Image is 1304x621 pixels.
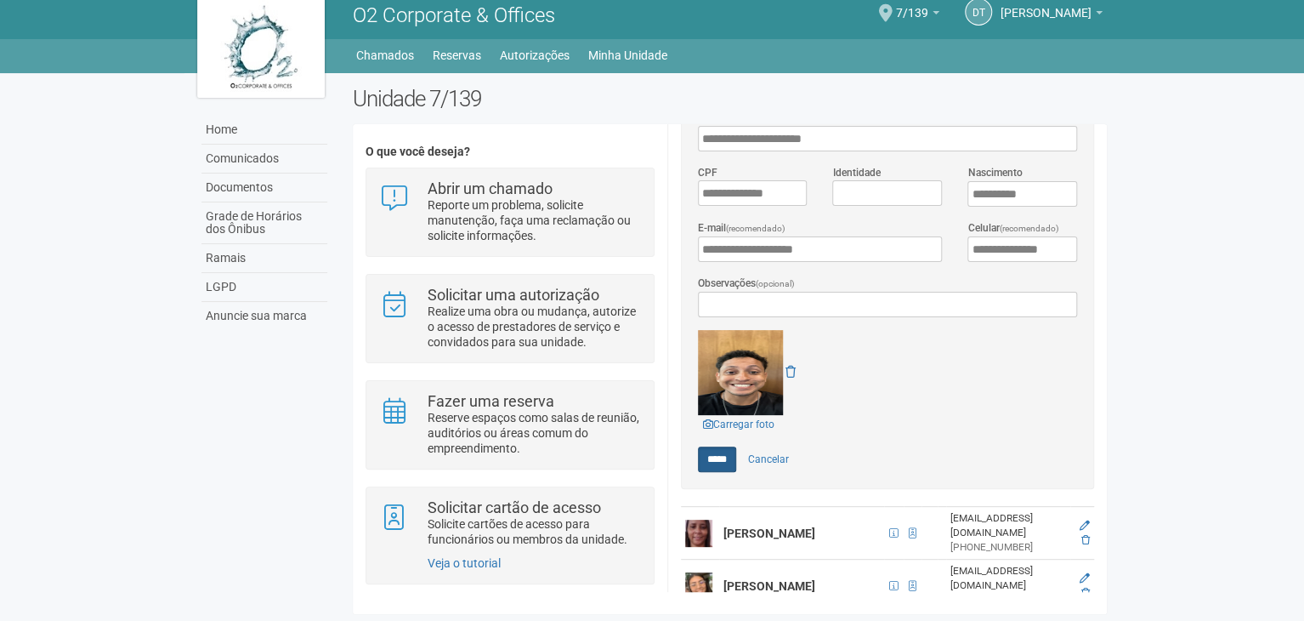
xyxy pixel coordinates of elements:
a: Excluir membro [1081,534,1090,546]
span: O2 Corporate & Offices [353,3,555,27]
a: Excluir membro [1081,587,1090,599]
a: Autorizações [500,43,570,67]
a: Home [201,116,327,145]
div: [EMAIL_ADDRESS][DOMAIN_NAME] [950,511,1067,540]
img: user.png [685,573,712,600]
a: Comunicados [201,145,327,174]
a: Cancelar [739,447,798,472]
a: Anuncie sua marca [201,302,327,330]
a: Ramais [201,244,327,273]
a: Editar membro [1080,520,1090,532]
p: Reporte um problema, solicite manutenção, faça uma reclamação ou solicite informações. [428,197,641,243]
strong: Solicitar cartão de acesso [428,499,601,516]
label: CPF [698,165,717,180]
a: [PERSON_NAME] [1001,9,1103,22]
img: GetFile [698,330,783,415]
strong: Fazer uma reserva [428,392,554,410]
span: (recomendado) [999,224,1058,233]
label: Nascimento [967,165,1022,180]
a: Abrir um chamado Reporte um problema, solicite manutenção, faça uma reclamação ou solicite inform... [379,181,640,243]
p: Solicite cartões de acesso para funcionários ou membros da unidade. [428,516,641,547]
label: E-mail [698,220,785,236]
a: Reservas [433,43,481,67]
strong: Abrir um chamado [428,179,553,197]
a: LGPD [201,273,327,302]
a: Minha Unidade [588,43,667,67]
a: Documentos [201,174,327,202]
a: Grade de Horários dos Ônibus [201,202,327,244]
div: [PHONE_NUMBER] [950,540,1067,555]
a: Chamados [356,43,414,67]
label: Celular [967,220,1058,236]
h4: O que você deseja? [366,145,654,158]
a: Editar membro [1080,573,1090,584]
a: Carregar foto [698,415,780,434]
img: user.png [685,520,712,547]
a: Fazer uma reserva Reserve espaços como salas de reunião, auditórios ou áreas comum do empreendime... [379,394,640,456]
a: Solicitar uma autorização Realize uma obra ou mudança, autorize o acesso de prestadores de serviç... [379,288,640,350]
p: Reserve espaços como salas de reunião, auditórios ou áreas comum do empreendimento. [428,410,641,456]
label: Identidade [832,165,880,180]
a: Remover [785,365,796,379]
span: (opcional) [756,279,795,288]
h2: Unidade 7/139 [353,86,1107,111]
div: [EMAIL_ADDRESS][DOMAIN_NAME] [950,564,1067,593]
label: Observações [698,276,795,292]
strong: [PERSON_NAME] [723,527,815,540]
a: 7/139 [896,9,939,22]
strong: Solicitar uma autorização [428,286,599,304]
p: Realize uma obra ou mudança, autorize o acesso de prestadores de serviço e convidados para sua un... [428,304,641,350]
a: Veja o tutorial [428,556,501,570]
strong: [PERSON_NAME] [723,579,815,593]
a: Solicitar cartão de acesso Solicite cartões de acesso para funcionários ou membros da unidade. [379,500,640,547]
span: (recomendado) [726,224,785,233]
